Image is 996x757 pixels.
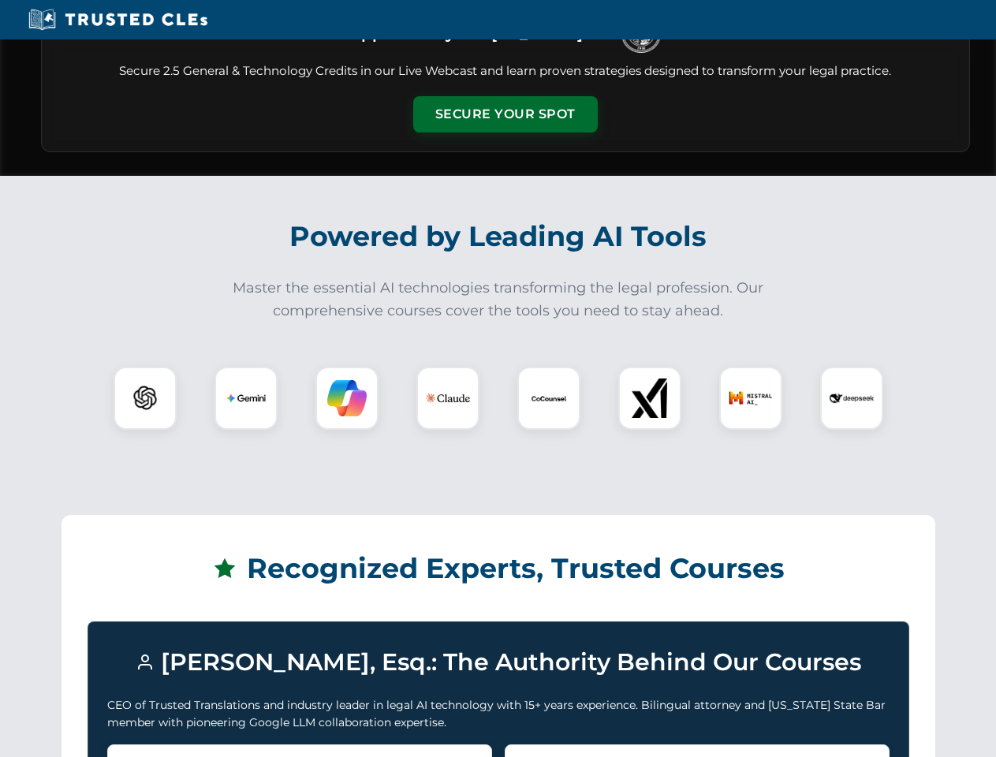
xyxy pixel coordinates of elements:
[62,209,935,264] h2: Powered by Leading AI Tools
[61,62,950,80] p: Secure 2.5 General & Technology Credits in our Live Webcast and learn proven strategies designed ...
[122,375,168,421] img: ChatGPT Logo
[719,367,782,430] div: Mistral AI
[327,378,367,418] img: Copilot Logo
[416,367,479,430] div: Claude
[618,367,681,430] div: xAI
[426,376,470,420] img: Claude Logo
[729,376,773,420] img: Mistral AI Logo
[226,378,266,418] img: Gemini Logo
[413,96,598,132] button: Secure Your Spot
[315,367,379,430] div: Copilot
[517,367,580,430] div: CoCounsel
[830,376,874,420] img: DeepSeek Logo
[820,367,883,430] div: DeepSeek
[107,641,890,684] h3: [PERSON_NAME], Esq.: The Authority Behind Our Courses
[24,8,212,32] img: Trusted CLEs
[222,277,774,323] p: Master the essential AI technologies transforming the legal profession. Our comprehensive courses...
[214,367,278,430] div: Gemini
[630,378,670,418] img: xAI Logo
[529,378,569,418] img: CoCounsel Logo
[114,367,177,430] div: ChatGPT
[107,696,890,732] p: CEO of Trusted Translations and industry leader in legal AI technology with 15+ years experience....
[88,541,909,596] h2: Recognized Experts, Trusted Courses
